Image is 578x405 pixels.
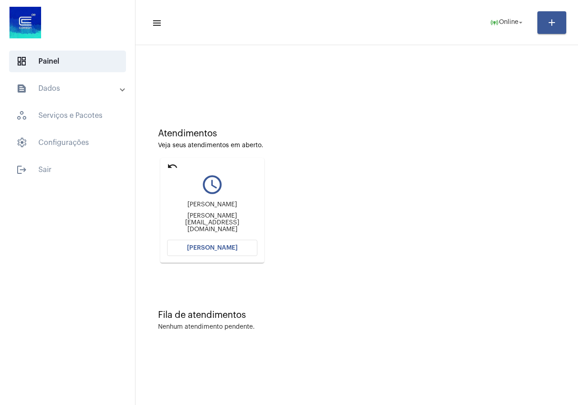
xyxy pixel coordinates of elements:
[9,159,126,181] span: Sair
[167,201,257,208] div: [PERSON_NAME]
[7,5,43,41] img: d4669ae0-8c07-2337-4f67-34b0df7f5ae4.jpeg
[9,105,126,126] span: Serviços e Pacotes
[16,164,27,175] mat-icon: sidenav icon
[16,83,27,94] mat-icon: sidenav icon
[490,18,499,27] mat-icon: online_prediction
[158,310,555,320] div: Fila de atendimentos
[167,161,178,172] mat-icon: undo
[9,132,126,154] span: Configurações
[158,142,555,149] div: Veja seus atendimentos em aberto.
[16,110,27,121] span: sidenav icon
[167,213,257,233] div: [PERSON_NAME][EMAIL_ADDRESS][DOMAIN_NAME]
[517,19,525,27] mat-icon: arrow_drop_down
[187,245,238,251] span: [PERSON_NAME]
[546,17,557,28] mat-icon: add
[152,18,161,28] mat-icon: sidenav icon
[167,173,257,196] mat-icon: query_builder
[16,56,27,67] span: sidenav icon
[16,137,27,148] span: sidenav icon
[158,324,255,331] div: Nenhum atendimento pendente.
[499,19,518,26] span: Online
[16,83,121,94] mat-panel-title: Dados
[9,51,126,72] span: Painel
[5,78,135,99] mat-expansion-panel-header: sidenav iconDados
[167,240,257,256] button: [PERSON_NAME]
[485,14,530,32] button: Online
[158,129,555,139] div: Atendimentos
